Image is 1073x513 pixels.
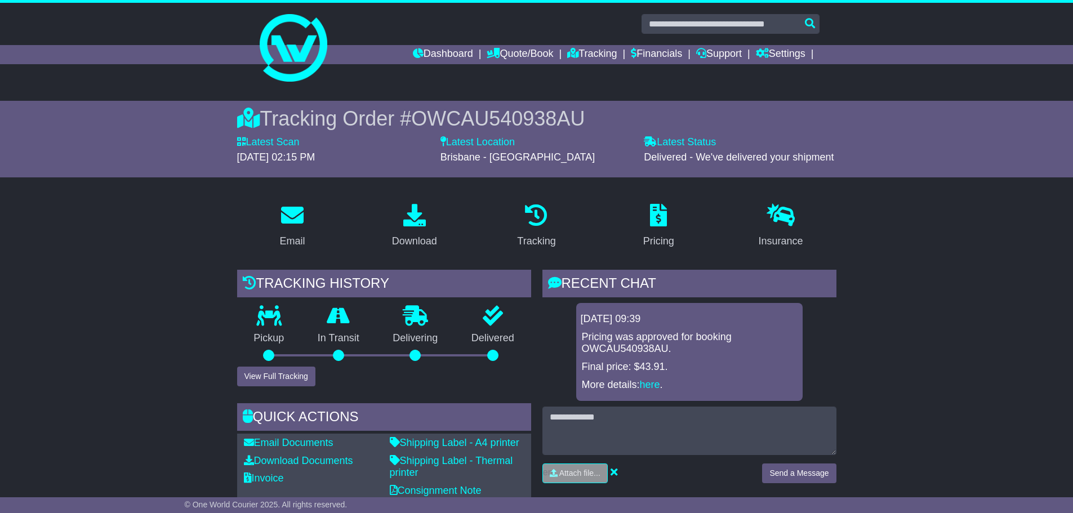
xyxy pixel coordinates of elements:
p: Final price: $43.91. [582,361,797,373]
div: Pricing [643,234,674,249]
a: Email Documents [244,437,333,448]
a: Pricing [636,200,682,253]
div: Tracking history [237,270,531,300]
p: More details: . [582,379,797,391]
div: Insurance [759,234,803,249]
a: Download [385,200,444,253]
a: Tracking [567,45,617,64]
div: Email [279,234,305,249]
label: Latest Status [644,136,716,149]
a: Tracking [510,200,563,253]
a: Quote/Book [487,45,553,64]
a: Consignment Note [390,485,482,496]
div: RECENT CHAT [542,270,836,300]
button: View Full Tracking [237,367,315,386]
a: Settings [756,45,805,64]
a: Insurance [751,200,811,253]
a: here [640,379,660,390]
div: Quick Actions [237,403,531,434]
a: Shipping Label - A4 printer [390,437,519,448]
a: Download Documents [244,455,353,466]
span: © One World Courier 2025. All rights reserved. [185,500,348,509]
p: Pickup [237,332,301,345]
label: Latest Scan [237,136,300,149]
a: Financials [631,45,682,64]
span: Delivered - We've delivered your shipment [644,151,834,163]
a: Dashboard [413,45,473,64]
div: Download [392,234,437,249]
p: Pricing was approved for booking OWCAU540938AU. [582,331,797,355]
p: In Transit [301,332,376,345]
div: Tracking [517,234,555,249]
span: [DATE] 02:15 PM [237,151,315,163]
a: Invoice [244,472,284,484]
label: Latest Location [440,136,515,149]
a: Support [696,45,742,64]
div: Tracking Order # [237,106,836,131]
div: [DATE] 09:39 [581,313,798,325]
p: Delivering [376,332,455,345]
span: OWCAU540938AU [411,107,585,130]
span: Brisbane - [GEOGRAPHIC_DATA] [440,151,595,163]
p: Delivered [455,332,531,345]
a: Email [272,200,312,253]
button: Send a Message [762,463,836,483]
a: Shipping Label - Thermal printer [390,455,513,479]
